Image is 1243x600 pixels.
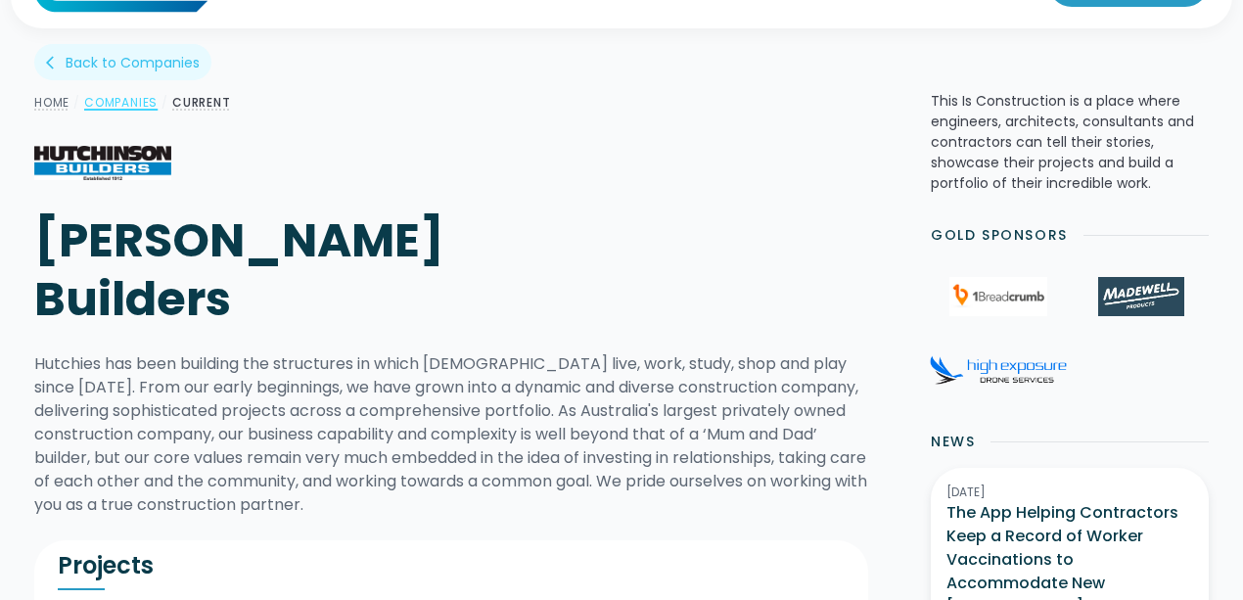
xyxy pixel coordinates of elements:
a: Current [172,94,231,111]
h2: Projects [58,551,451,580]
div: / [158,91,172,115]
div: [DATE] [946,484,1193,501]
h1: [PERSON_NAME] Builders [34,211,636,329]
img: High Exposure [930,355,1067,385]
a: Companies [84,94,158,111]
div: / [69,91,84,115]
a: arrow_back_iosBack to Companies [34,44,211,80]
div: Back to Companies [66,53,200,72]
a: Home [34,94,69,111]
img: Hutchinson Builders [34,146,171,180]
h2: Gold Sponsors [931,225,1068,246]
div: arrow_back_ios [46,53,62,72]
p: This Is Construction is a place where engineers, architects, consultants and contractors can tell... [931,91,1209,194]
div: Hutchies has been building the structures in which [DEMOGRAPHIC_DATA] live, work, study, shop and... [34,352,868,517]
img: 1Breadcrumb [949,277,1047,316]
img: Madewell Products [1098,277,1184,316]
h2: News [931,432,975,452]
